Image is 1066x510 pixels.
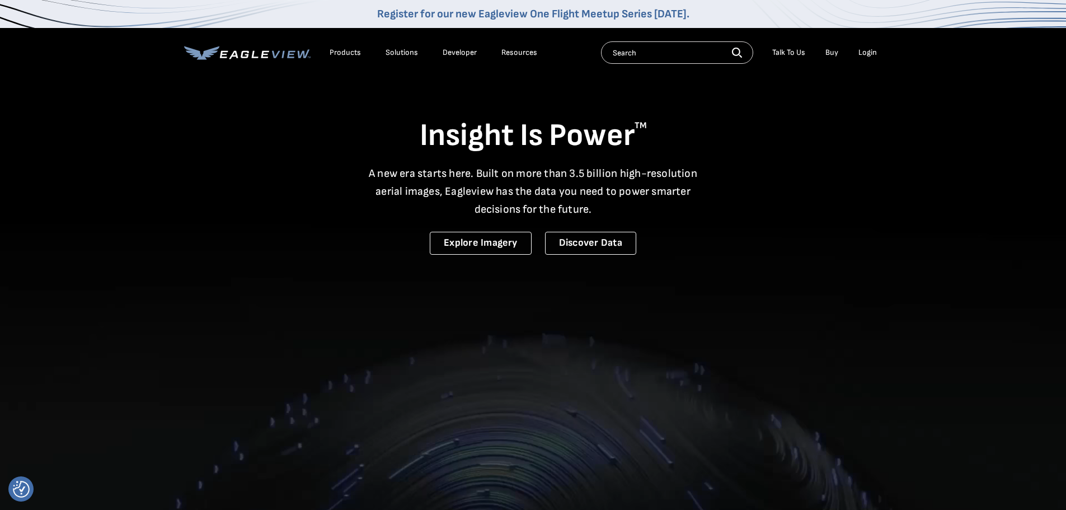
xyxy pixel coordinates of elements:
[772,48,805,58] div: Talk To Us
[13,481,30,498] img: Revisit consent button
[443,48,477,58] a: Developer
[377,7,689,21] a: Register for our new Eagleview One Flight Meetup Series [DATE].
[430,232,532,255] a: Explore Imagery
[635,120,647,131] sup: TM
[501,48,537,58] div: Resources
[386,48,418,58] div: Solutions
[13,481,30,498] button: Consent Preferences
[825,48,838,58] a: Buy
[330,48,361,58] div: Products
[545,232,636,255] a: Discover Data
[601,41,753,64] input: Search
[362,165,705,218] p: A new era starts here. Built on more than 3.5 billion high-resolution aerial images, Eagleview ha...
[858,48,877,58] div: Login
[184,116,882,156] h1: Insight Is Power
